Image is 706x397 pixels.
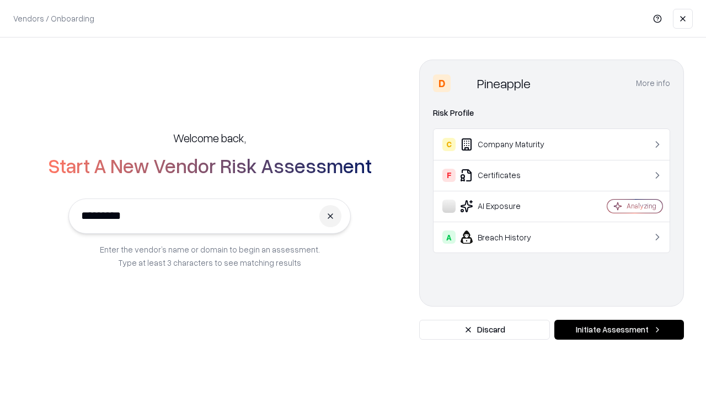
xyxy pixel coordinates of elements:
[442,138,456,151] div: C
[455,74,473,92] img: Pineapple
[636,73,670,93] button: More info
[442,230,456,244] div: A
[48,154,372,176] h2: Start A New Vendor Risk Assessment
[477,74,531,92] div: Pineapple
[100,243,320,269] p: Enter the vendor’s name or domain to begin an assessment. Type at least 3 characters to see match...
[419,320,550,340] button: Discard
[442,200,574,213] div: AI Exposure
[554,320,684,340] button: Initiate Assessment
[13,13,94,24] p: Vendors / Onboarding
[433,106,670,120] div: Risk Profile
[442,169,456,182] div: F
[173,130,246,146] h5: Welcome back,
[627,201,656,211] div: Analyzing
[442,138,574,151] div: Company Maturity
[442,169,574,182] div: Certificates
[442,230,574,244] div: Breach History
[433,74,451,92] div: D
